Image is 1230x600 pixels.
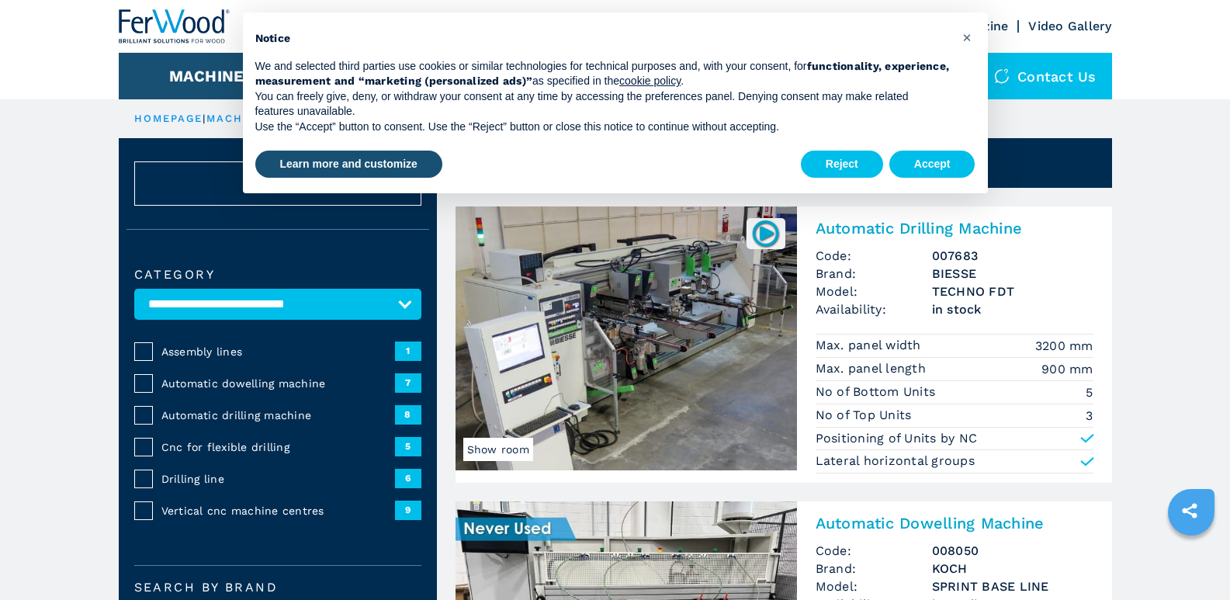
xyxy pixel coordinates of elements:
img: Ferwood [119,9,230,43]
span: Availability: [816,300,932,318]
span: 1 [395,342,421,360]
span: × [962,28,972,47]
button: Machines [169,67,255,85]
span: Brand: [816,560,932,577]
img: Contact us [994,68,1010,84]
span: Vertical cnc machine centres [161,503,395,518]
a: Video Gallery [1028,19,1111,33]
p: Lateral horizontal groups [816,453,975,470]
p: Use the “Accept” button to consent. Use the “Reject” button or close this notice to continue with... [255,120,951,135]
h2: Automatic Dowelling Machine [816,514,1093,532]
h3: KOCH [932,560,1093,577]
span: 9 [395,501,421,519]
button: ResetCancel [134,161,421,206]
em: 900 mm [1041,360,1093,378]
span: Assembly lines [161,344,395,359]
p: We and selected third parties use cookies or similar technologies for technical purposes and, wit... [255,59,951,89]
span: Drilling line [161,471,395,487]
button: Accept [889,151,975,179]
em: 3 [1086,407,1093,425]
div: Contact us [979,53,1112,99]
span: Code: [816,542,932,560]
p: Max. panel width [816,337,925,354]
span: 6 [395,469,421,487]
em: 5 [1086,383,1093,401]
button: Learn more and customize [255,151,442,179]
h3: SPRINT BASE LINE [932,577,1093,595]
span: Code: [816,247,932,265]
label: Category [134,269,421,281]
a: sharethis [1170,491,1209,530]
h2: Automatic Drilling Machine [816,219,1093,238]
span: 8 [395,405,421,424]
h3: BIESSE [932,265,1093,283]
span: 7 [395,373,421,392]
p: Positioning of Units by NC [816,430,978,447]
h3: 007683 [932,247,1093,265]
span: Model: [816,577,932,595]
span: Automatic drilling machine [161,408,395,423]
h3: TECHNO FDT [932,283,1093,300]
span: Automatic dowelling machine [161,376,395,391]
em: 3200 mm [1035,337,1093,355]
h2: Notice [255,31,951,47]
a: cookie policy [619,75,681,87]
h3: 008050 [932,542,1093,560]
span: in stock [932,300,1093,318]
p: No of Bottom Units [816,383,940,401]
span: 5 [395,437,421,456]
span: Model: [816,283,932,300]
img: 007683 [750,218,781,248]
p: You can freely give, deny, or withdraw your consent at any time by accessing the preferences pane... [255,89,951,120]
span: | [203,113,206,124]
button: Reject [801,151,883,179]
p: Max. panel length [816,360,930,377]
p: No of Top Units [816,407,916,424]
img: Automatic Drilling Machine BIESSE TECHNO FDT [456,206,797,470]
a: machines [206,113,273,124]
strong: functionality, experience, measurement and “marketing (personalized ads)” [255,60,950,88]
button: Close this notice [955,25,980,50]
label: Search by brand [134,581,421,594]
a: HOMEPAGE [134,113,203,124]
span: Cnc for flexible drilling [161,439,395,455]
span: Brand: [816,265,932,283]
a: Automatic Drilling Machine BIESSE TECHNO FDTShow room007683Automatic Drilling MachineCode:007683B... [456,206,1112,483]
span: Show room [463,438,533,461]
